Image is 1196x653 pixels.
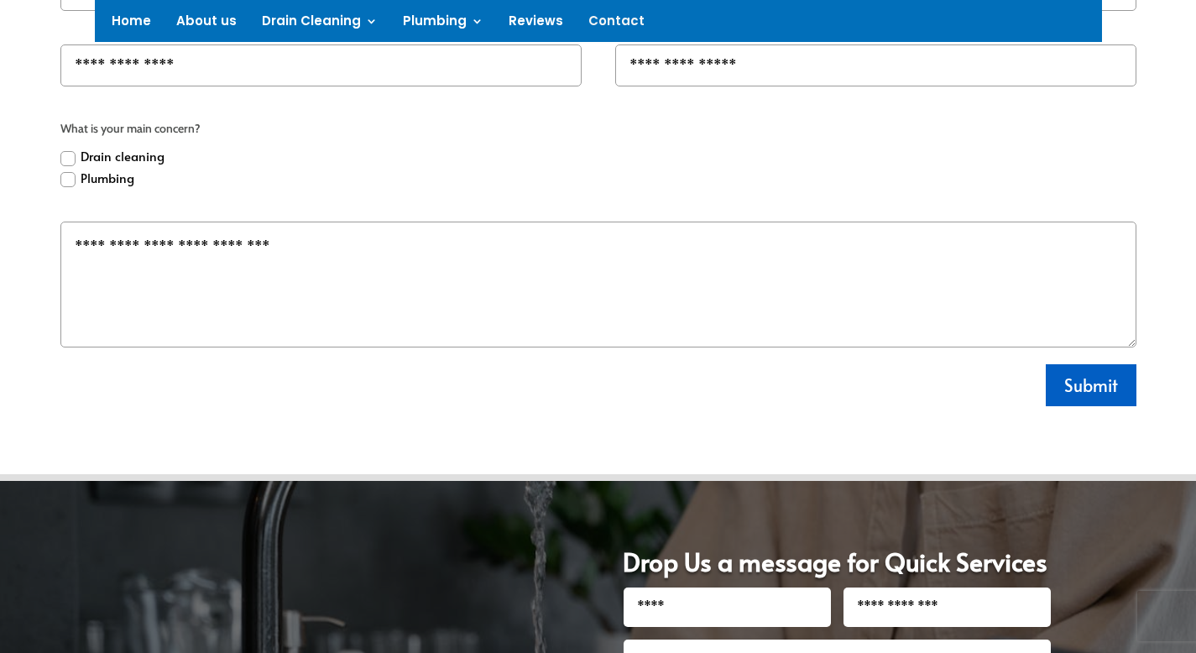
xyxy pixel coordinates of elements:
[60,145,165,167] label: Drain cleaning
[60,167,134,189] label: Plumbing
[60,119,1136,139] span: What is your main concern?
[262,15,378,34] a: Drain Cleaning
[1046,364,1136,406] button: Submit
[112,15,151,34] a: Home
[403,15,483,34] a: Plumbing
[509,15,563,34] a: Reviews
[623,549,1051,588] h1: Drop Us a message for Quick Services
[588,15,645,34] a: Contact
[176,15,237,34] a: About us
